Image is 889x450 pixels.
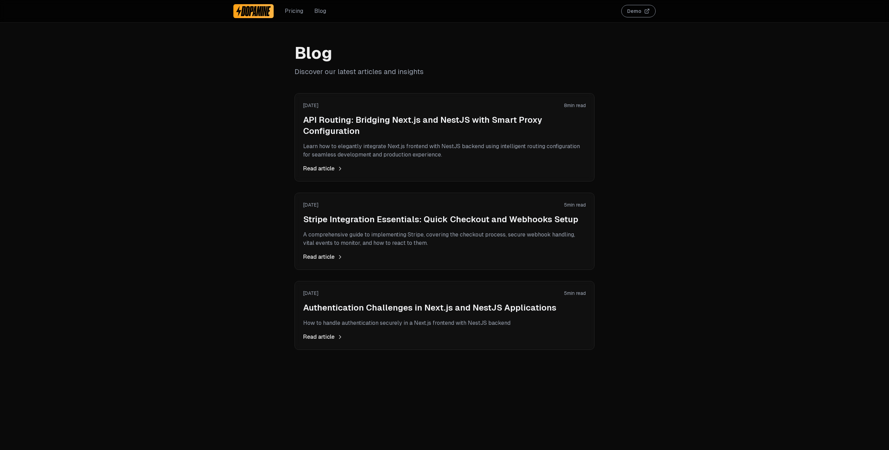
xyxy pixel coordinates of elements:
[303,333,586,341] div: Read article
[303,164,586,173] div: Read article
[303,142,586,159] p: Learn how to elegantly integrate Next.js frontend with NestJS backend using intelligent routing c...
[564,102,586,109] div: 8 min read
[564,201,586,208] div: 5 min read
[303,290,318,297] div: [DATE]
[303,253,586,261] div: Read article
[303,290,586,341] a: [DATE]5min readAuthentication Challenges in Next.js and NestJS ApplicationsHow to handle authenti...
[285,7,303,15] a: Pricing
[303,319,586,327] p: How to handle authentication securely in a Next.js frontend with NestJS backend
[621,5,656,17] button: Demo
[303,102,318,109] div: [DATE]
[236,6,271,17] img: Dopamine
[303,201,586,261] a: [DATE]5min readStripe Integration Essentials: Quick Checkout and Webhooks SetupA comprehensive gu...
[233,4,274,18] a: Dopamine
[303,201,318,208] div: [DATE]
[303,302,586,313] h2: Authentication Challenges in Next.js and NestJS Applications
[303,102,586,173] a: [DATE]8min readAPI Routing: Bridging Next.js and NestJS with Smart Proxy ConfigurationLearn how t...
[303,231,586,247] p: A comprehensive guide to implementing Stripe, covering the checkout process, secure webhook handl...
[303,214,586,225] h2: Stripe Integration Essentials: Quick Checkout and Webhooks Setup
[564,290,586,297] div: 5 min read
[294,67,595,77] p: Discover our latest articles and insights
[303,114,586,137] h2: API Routing: Bridging Next.js and NestJS with Smart Proxy Configuration
[314,7,326,15] a: Blog
[294,45,595,61] h1: Blog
